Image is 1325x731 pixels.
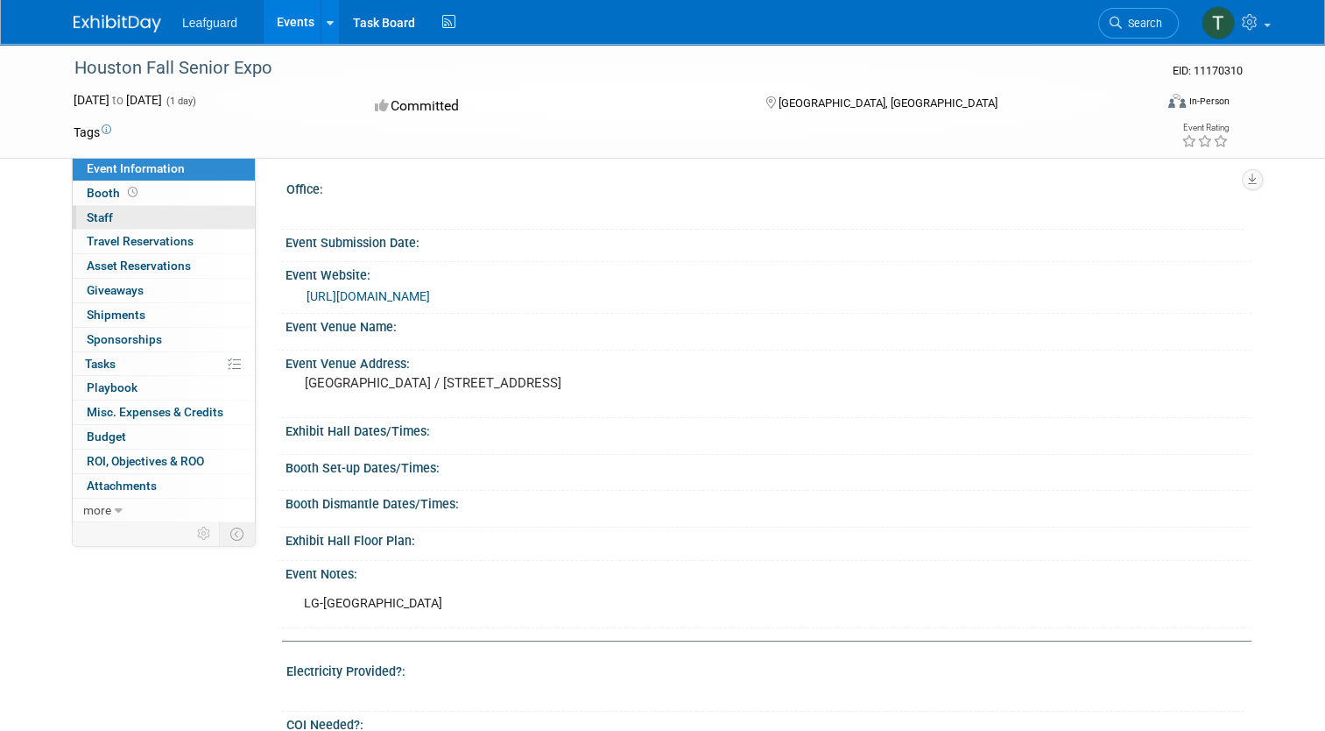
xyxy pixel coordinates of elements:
[87,186,141,200] span: Booth
[73,474,255,498] a: Attachments
[87,259,191,273] span: Asset Reservations
[1188,95,1230,108] div: In-Person
[73,157,255,181] a: Event Information
[87,308,145,322] span: Shipments
[220,522,256,545] td: Toggle Event Tabs
[1181,124,1229,132] div: Event Rating
[73,181,255,205] a: Booth
[189,522,220,545] td: Personalize Event Tab Strip
[370,91,737,122] div: Committed
[1059,91,1230,117] div: Event Format
[73,206,255,230] a: Staff
[165,96,196,107] span: (1 day)
[286,176,1244,198] div: Office:
[1173,64,1243,77] span: Event ID: 11170310
[73,376,255,400] a: Playbook
[109,93,126,107] span: to
[285,455,1251,477] div: Booth Set-up Dates/Times:
[285,491,1251,513] div: Booth Dismantle Dates/Times:
[307,289,430,303] a: [URL][DOMAIN_NAME]
[73,499,255,522] a: more
[87,405,223,419] span: Misc. Expenses & Credits
[1122,17,1162,30] span: Search
[73,303,255,327] a: Shipments
[779,96,997,110] span: [GEOGRAPHIC_DATA], [GEOGRAPHIC_DATA]
[305,375,669,391] pre: [GEOGRAPHIC_DATA] / [STREET_ADDRESS]
[285,230,1251,252] div: Event Submission Date:
[83,503,111,517] span: more
[87,210,113,224] span: Staff
[74,15,161,32] img: ExhibitDay
[85,357,116,371] span: Tasks
[87,454,204,468] span: ROI, Objectives & ROO
[1098,8,1179,39] a: Search
[292,586,1062,621] div: LG-[GEOGRAPHIC_DATA]
[87,332,162,346] span: Sponsorships
[73,352,255,376] a: Tasks
[124,186,141,199] span: Booth not reserved yet
[1202,6,1235,39] img: Tyrone Rector
[73,254,255,278] a: Asset Reservations
[182,16,237,30] span: Leafguard
[286,658,1244,680] div: Electricity Provided?:
[74,93,162,107] span: [DATE] [DATE]
[285,528,1251,550] div: Exhibit Hall Floor Plan:
[1168,94,1186,108] img: Format-Inperson.png
[73,328,255,351] a: Sponsorships
[285,314,1251,336] div: Event Venue Name:
[87,283,144,297] span: Giveaways
[73,279,255,302] a: Giveaways
[87,429,126,444] span: Budget
[285,262,1251,284] div: Event Website:
[73,230,255,253] a: Travel Reservations
[73,401,255,424] a: Misc. Expenses & Credits
[285,561,1251,583] div: Event Notes:
[285,351,1251,373] div: Event Venue Address:
[73,450,255,473] a: ROI, Objectives & ROO
[285,418,1251,440] div: Exhibit Hall Dates/Times:
[73,425,255,449] a: Budget
[87,380,137,394] span: Playbook
[87,161,185,175] span: Event Information
[87,479,157,493] span: Attachments
[74,124,111,141] td: Tags
[68,53,1131,84] div: Houston Fall Senior Expo
[87,234,194,248] span: Travel Reservations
